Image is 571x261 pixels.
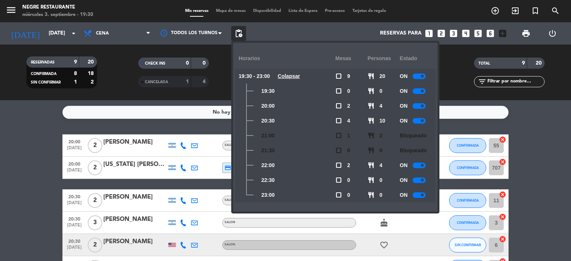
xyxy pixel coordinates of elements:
i: looks_one [424,29,434,38]
span: 2 [347,161,350,170]
span: 22:30 [261,176,275,185]
strong: 2 [91,79,95,85]
strong: 0 [186,61,189,66]
i: filter_list [478,77,487,86]
strong: 9 [522,61,525,66]
span: 2 [380,131,383,140]
span: Bloqueado [400,146,426,155]
div: miércoles 3. septiembre - 19:30 [22,11,93,19]
i: cancel [499,235,506,243]
span: restaurant [368,88,374,94]
div: Estado [400,48,432,69]
span: 21:00 [261,131,275,140]
span: Lista de Espera [285,9,321,13]
span: CONFIRMADA [457,166,479,170]
span: 0 [380,87,383,95]
i: looks_6 [485,29,495,38]
span: 0 [347,146,350,155]
span: 4 [380,102,383,110]
span: restaurant [368,117,374,124]
span: check_box_outline_blank [335,117,342,124]
span: check_box_outline_blank [335,73,342,79]
span: 3 [88,215,102,230]
button: CONFIRMADA [449,160,486,175]
span: RESERVADAS [31,61,55,64]
div: [PERSON_NAME] [103,237,167,247]
span: TOTAL [478,62,490,65]
span: [DATE] [65,168,84,176]
span: 2 [88,160,102,175]
span: 20:00 [261,102,275,110]
span: ON [400,176,407,185]
span: 0 [347,87,350,95]
strong: 9 [74,59,77,65]
strong: 20 [536,61,543,66]
span: 9 [347,72,350,81]
span: check_box_outline_blank [335,192,342,198]
span: 19:30 [261,87,275,95]
span: SALON [225,199,235,202]
i: credit_card [225,164,231,171]
span: 2 [88,238,102,252]
strong: 0 [203,61,207,66]
i: looks_3 [449,29,458,38]
div: [PERSON_NAME] [103,192,167,202]
i: cake [380,218,388,227]
i: cancel [499,136,506,143]
div: [PERSON_NAME] [103,137,167,147]
span: 19:30 - 23:00 [239,72,270,81]
span: check_box_outline_blank [335,132,342,139]
div: Mesas [335,48,368,69]
span: [DATE] [65,223,84,231]
span: 0 [347,191,350,199]
strong: 8 [74,71,77,76]
span: SALON [225,243,235,246]
i: turned_in_not [531,6,540,15]
span: restaurant [368,102,374,109]
span: SIN CONFIRMAR [455,243,481,247]
span: Mapa de mesas [212,9,249,13]
i: exit_to_app [511,6,520,15]
span: 10 [380,117,385,125]
span: 4 [380,161,383,170]
strong: 1 [74,79,77,85]
span: CANCELADA [145,80,168,84]
span: 20:30 [65,192,84,200]
span: Mis reservas [181,9,212,13]
span: restaurant [368,192,374,198]
span: 23:00 [261,191,275,199]
i: add_box [498,29,507,38]
span: 22:00 [261,161,275,170]
span: 20 [380,72,385,81]
span: check_box_outline_blank [335,102,342,109]
span: SALON [225,221,235,224]
span: check_box_outline_blank [335,177,342,183]
span: 20:30 [65,214,84,223]
div: personas [368,48,400,69]
span: 1 [347,131,350,140]
i: power_settings_new [548,29,557,38]
i: arrow_drop_down [69,29,78,38]
span: Pre-acceso [321,9,349,13]
span: [DATE] [65,200,84,209]
i: cancel [499,158,506,166]
span: [DATE] [65,245,84,254]
i: looks_5 [473,29,483,38]
span: 0 [380,146,383,155]
span: CONFIRMADA [457,198,479,202]
span: Disponibilidad [249,9,285,13]
div: No hay notas para este servicio. Haz clic para agregar una [213,108,359,117]
span: CONFIRMADA [457,143,479,147]
span: 0 [380,191,383,199]
i: [DATE] [6,25,45,42]
span: ON [400,102,407,110]
i: cancel [499,191,506,198]
span: 0 [380,176,383,185]
span: Cena [96,31,109,36]
i: cancel [499,213,506,221]
span: Bloqueado [400,131,426,140]
i: looks_4 [461,29,471,38]
span: visa * 0024 [225,164,249,171]
span: Reservas para [380,30,422,36]
strong: 1 [186,79,189,84]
